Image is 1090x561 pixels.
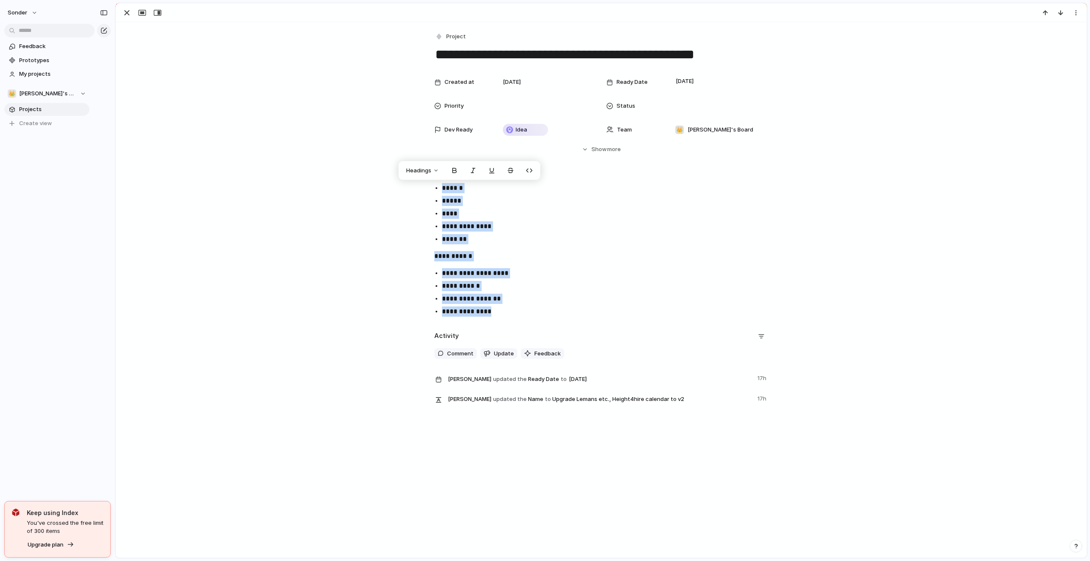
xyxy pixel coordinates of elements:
span: Show [591,145,607,154]
div: 👑 [675,126,684,134]
a: Prototypes [4,54,89,67]
div: 👑 [8,89,16,98]
span: Upgrade plan [28,541,63,549]
span: more [607,145,621,154]
span: Team [617,126,632,134]
span: updated the [493,375,527,384]
span: updated the [493,395,527,404]
span: Prototypes [19,56,86,65]
span: Ready Date [617,78,648,86]
span: [PERSON_NAME]'s Board [688,126,753,134]
span: Name Upgrade Lemans etc., Height4hire calendar to v2 [448,393,752,405]
span: Status [617,102,635,110]
span: [PERSON_NAME] [448,375,491,384]
span: 17h [757,393,768,403]
span: [DATE] [567,374,589,384]
button: Showmore [434,142,768,157]
span: Feedback [534,349,561,358]
span: Idea [516,126,527,134]
button: Upgrade plan [25,539,77,551]
span: [PERSON_NAME]'s Board [19,89,76,98]
span: Projects [19,105,86,114]
span: My projects [19,70,86,78]
span: Headings [406,166,431,175]
span: 17h [757,372,768,383]
button: sonder [4,6,42,20]
span: Ready Date [448,372,752,385]
span: Dev Ready [445,126,473,134]
button: Update [480,348,517,359]
span: to [545,395,551,404]
button: Feedback [521,348,564,359]
span: Keep using Index [27,508,103,517]
span: [DATE] [503,78,521,86]
a: Feedback [4,40,89,53]
span: Update [494,349,514,358]
button: Headings [401,164,444,177]
span: You've crossed the free limit of 300 items [27,519,103,535]
a: My projects [4,68,89,80]
span: to [561,375,567,384]
button: 👑[PERSON_NAME]'s Board [4,87,89,100]
span: [PERSON_NAME] [448,395,491,404]
span: [DATE] [674,76,696,86]
span: sonder [8,9,27,17]
span: Comment [447,349,473,358]
button: Create view [4,117,89,130]
button: Comment [434,348,477,359]
span: Priority [445,102,464,110]
span: Feedback [19,42,86,51]
a: Projects [4,103,89,116]
button: Project [433,31,468,43]
span: Project [446,32,466,41]
span: Created at [445,78,474,86]
span: Create view [19,119,52,128]
h2: Activity [434,331,459,341]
